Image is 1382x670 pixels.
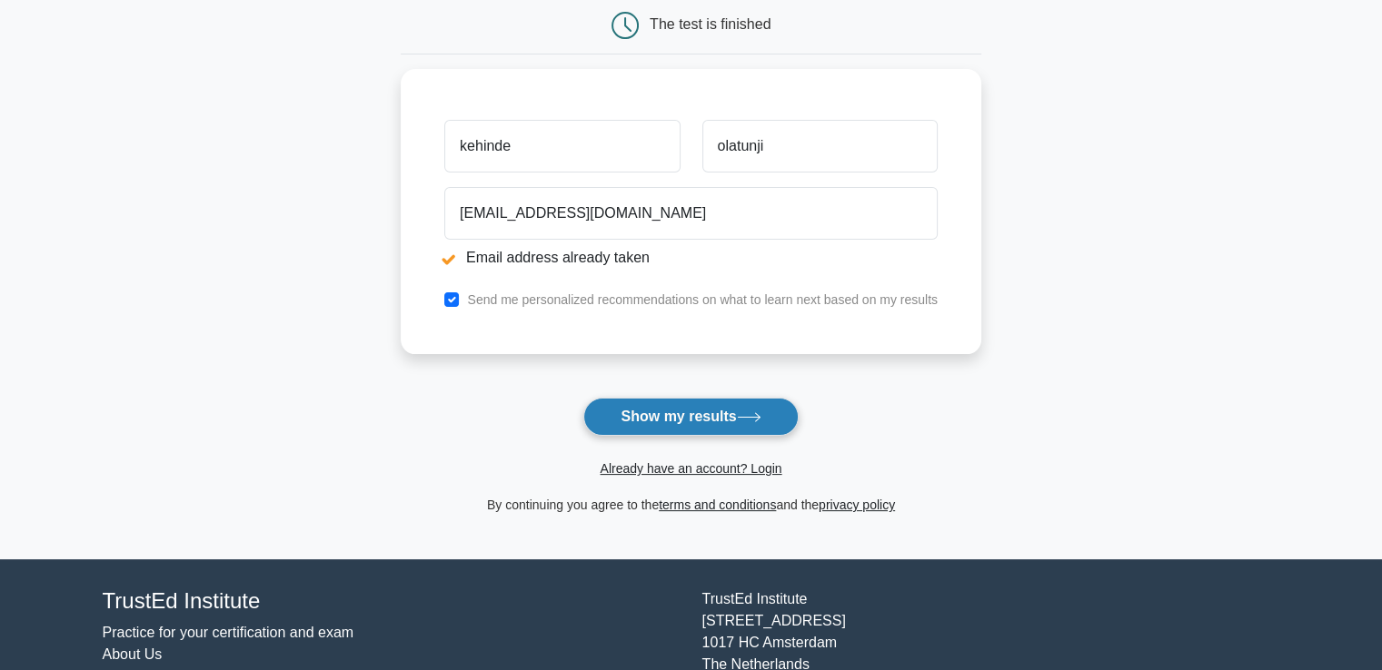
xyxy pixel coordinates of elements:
[390,494,992,516] div: By continuing you agree to the and the
[103,588,681,615] h4: TrustEd Institute
[444,187,938,240] input: Email
[600,461,781,476] a: Already have an account? Login
[103,646,163,662] a: About Us
[650,16,771,32] div: The test is finished
[103,625,354,640] a: Practice for your certification and exam
[819,498,895,512] a: privacy policy
[444,247,938,269] li: Email address already taken
[444,120,680,172] input: First name
[583,398,798,436] button: Show my results
[467,292,938,307] label: Send me personalized recommendations on what to learn next based on my results
[702,120,938,172] input: Last name
[659,498,776,512] a: terms and conditions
